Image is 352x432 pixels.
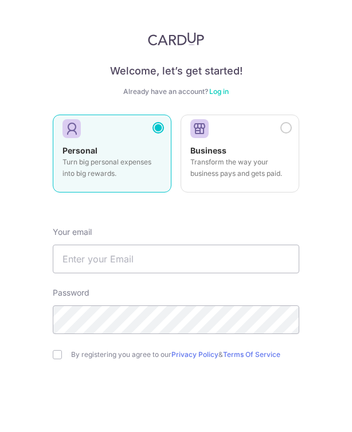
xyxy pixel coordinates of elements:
[62,146,97,155] strong: Personal
[181,115,299,199] a: Business Transform the way your business pays and gets paid.
[171,350,218,359] a: Privacy Policy
[53,87,299,96] div: Already have an account?
[148,32,204,46] img: CardUp Logo
[71,350,299,359] label: By registering you agree to our &
[209,87,229,96] a: Log in
[53,245,299,273] input: Enter your Email
[89,382,263,427] iframe: reCAPTCHA
[190,156,290,179] p: Transform the way your business pays and gets paid.
[53,64,299,78] h4: Welcome, let’s get started!
[53,287,89,299] label: Password
[190,146,226,155] strong: Business
[53,115,171,199] a: Personal Turn big personal expenses into big rewards.
[223,350,280,359] a: Terms Of Service
[62,156,162,179] p: Turn big personal expenses into big rewards.
[53,226,92,238] label: Your email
